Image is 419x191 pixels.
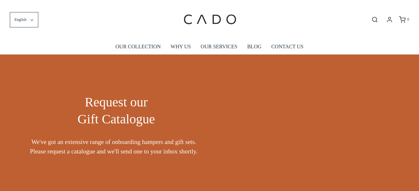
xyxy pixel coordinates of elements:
a: WHY US [171,39,191,54]
button: English [10,12,38,27]
a: CONTACT US [271,39,303,54]
a: OUR SERVICES [201,39,237,54]
span: 0 [407,17,409,22]
span: Request our Gift Catalogue [78,95,155,126]
a: OUR COLLECTION [116,39,161,54]
a: BLOG [247,39,262,54]
a: 0 [398,16,409,23]
img: cadogifting [182,5,237,34]
span: English [14,17,27,23]
button: Open search bar [369,16,381,23]
span: We've got an extensive range of onboarding hampers and gift sets. Please request a catalogue and ... [23,137,205,156]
